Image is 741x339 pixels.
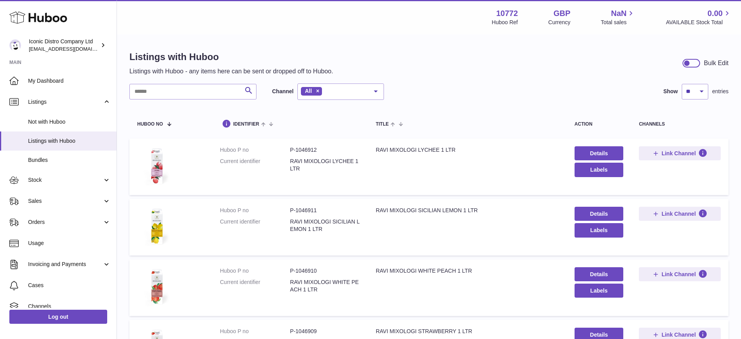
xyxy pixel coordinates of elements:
div: RAVI MIXOLOGI STRAWBERRY 1 LTR [376,328,559,335]
h1: Listings with Huboo [129,51,333,63]
strong: 10772 [496,8,518,19]
dt: Huboo P no [220,207,290,214]
div: Iconic Distro Company Ltd [29,38,99,53]
a: Log out [9,310,107,324]
span: identifier [233,122,259,127]
div: Bulk Edit [704,59,729,67]
span: Sales [28,197,103,205]
span: Stock [28,176,103,184]
span: NaN [611,8,626,19]
div: RAVI MIXOLOGI LYCHEE 1 LTR [376,146,559,154]
button: Labels [575,163,623,177]
span: Not with Huboo [28,118,111,126]
div: Huboo Ref [492,19,518,26]
span: Channels [28,303,111,310]
dd: P-1046911 [290,207,360,214]
span: All [305,88,312,94]
dt: Current identifier [220,279,290,293]
button: Labels [575,223,623,237]
dt: Huboo P no [220,267,290,275]
span: Huboo no [137,122,163,127]
span: title [376,122,389,127]
label: Channel [272,88,294,95]
span: Link Channel [661,150,696,157]
span: Orders [28,218,103,226]
span: Listings with Huboo [28,137,111,145]
span: Bundles [28,156,111,164]
label: Show [663,88,678,95]
a: Details [575,267,623,281]
span: Link Channel [661,210,696,217]
span: AVAILABLE Stock Total [666,19,732,26]
span: entries [712,88,729,95]
span: [EMAIL_ADDRESS][DOMAIN_NAME] [29,46,115,52]
span: Listings [28,98,103,106]
div: channels [639,122,721,127]
dd: P-1046909 [290,328,360,335]
p: Listings with Huboo - any items here can be sent or dropped off to Huboo. [129,67,333,76]
button: Link Channel [639,267,721,281]
span: Cases [28,282,111,289]
strong: GBP [554,8,570,19]
span: Usage [28,240,111,247]
a: 0.00 AVAILABLE Stock Total [666,8,732,26]
button: Labels [575,284,623,298]
dt: Current identifier [220,218,290,233]
dd: RAVI MIXOLOGI SICILIAN LEMON 1 LTR [290,218,360,233]
span: 0.00 [707,8,723,19]
img: internalAdmin-10772@internal.huboo.com [9,39,21,51]
span: Link Channel [661,331,696,338]
dt: Current identifier [220,158,290,172]
dd: RAVI MIXOLOGI LYCHEE 1 LTR [290,158,360,172]
img: RAVI MIXOLOGI WHITE PEACH 1 LTR [137,267,176,306]
button: Link Channel [639,207,721,221]
div: action [575,122,623,127]
span: Invoicing and Payments [28,261,103,268]
a: Details [575,146,623,160]
span: Total sales [601,19,635,26]
dt: Huboo P no [220,146,290,154]
span: My Dashboard [28,77,111,85]
dt: Huboo P no [220,328,290,335]
a: Details [575,207,623,221]
span: Link Channel [661,271,696,278]
a: NaN Total sales [601,8,635,26]
div: RAVI MIXOLOGI SICILIAN LEMON 1 LTR [376,207,559,214]
div: RAVI MIXOLOGI WHITE PEACH 1 LTR [376,267,559,275]
dd: RAVI MIXOLOGI WHITE PEACH 1 LTR [290,279,360,293]
img: RAVI MIXOLOGI LYCHEE 1 LTR [137,146,176,185]
dd: P-1046910 [290,267,360,275]
button: Link Channel [639,146,721,160]
dd: P-1046912 [290,146,360,154]
div: Currency [548,19,571,26]
img: RAVI MIXOLOGI SICILIAN LEMON 1 LTR [137,207,176,246]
